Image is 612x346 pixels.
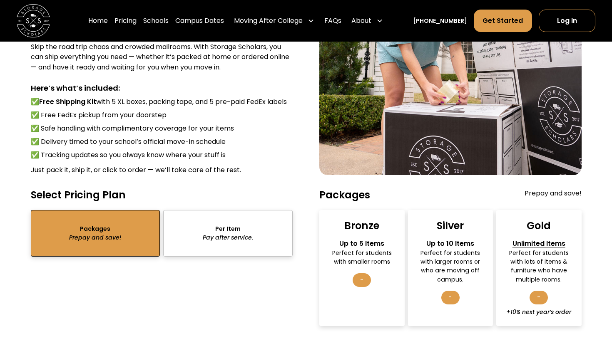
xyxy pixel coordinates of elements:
a: Home [88,9,108,32]
a: [PHONE_NUMBER] [413,17,467,25]
div: Perfect for students with larger rooms or who are moving off campus. [415,249,485,284]
div: Here’s what’s included: [31,82,293,94]
div: Gold [527,219,551,232]
div: Bronze [344,219,379,232]
strong: Free Shipping Kit [39,97,96,106]
h4: Select Pricing Plan [31,188,126,201]
a: FAQs [324,9,341,32]
div: Up to 10 Items [415,239,485,249]
img: Storage Scholars main logo [17,4,50,37]
li: ✅ Free FedEx pickup from your doorstep [31,110,293,120]
a: Log In [539,10,595,32]
li: ✅ Safe handling with complimentary coverage for your items [31,124,293,133]
div: Moving After College [234,16,303,26]
a: Schools [143,9,169,32]
div: - [353,273,371,287]
li: ✅ Delivery timed to your school’s official move-in schedule [31,137,293,147]
div: Prepay and save! [525,188,582,201]
div: - [530,291,548,305]
a: home [17,4,50,37]
div: About [351,16,371,26]
div: About [348,9,386,32]
div: Up to 5 Items [327,239,397,249]
div: +10% next year’s order [506,308,571,316]
div: Perfect for students with smaller rooms [327,249,397,266]
div: Skip the road trip chaos and crowded mailrooms. With Storage Scholars, you can ship everything yo... [31,42,293,72]
form: sts [31,210,293,257]
a: Campus Dates [175,9,224,32]
div: - [441,291,460,305]
h4: Packages [319,188,370,201]
div: Perfect for students with lots of items & furniture who have multiple rooms. [504,249,574,284]
a: Get Started [474,10,532,32]
div: Silver [437,219,464,232]
a: Pricing [114,9,137,32]
li: ✅ with 5 XL boxes, packing tape, and 5 pre-paid FedEx labels [31,97,293,107]
li: ✅ Tracking updates so you always know where your stuff is [31,150,293,160]
div: Just pack it, ship it, or click to order — we’ll take care of the rest. [31,165,293,175]
div: Unlimited Items [504,239,574,249]
div: Moving After College [231,9,318,32]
